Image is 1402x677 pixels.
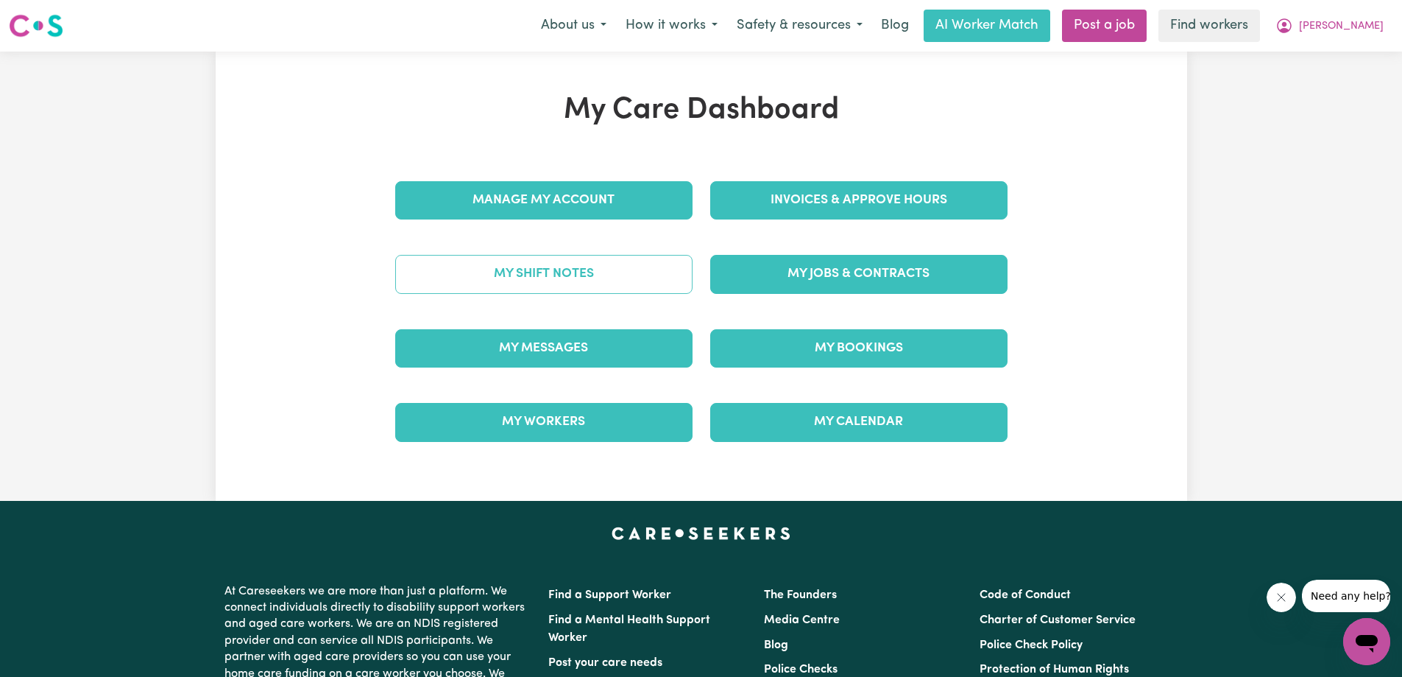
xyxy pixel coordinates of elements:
iframe: Button to launch messaging window [1343,618,1390,665]
a: My Messages [395,329,693,368]
iframe: Message from company [1302,580,1390,612]
button: My Account [1266,10,1393,41]
img: Careseekers logo [9,13,63,39]
a: Media Centre [764,614,840,626]
a: My Calendar [710,403,1008,441]
a: My Jobs & Contracts [710,255,1008,293]
button: About us [531,10,616,41]
a: Find a Mental Health Support Worker [548,614,710,644]
span: [PERSON_NAME] [1299,18,1384,35]
button: How it works [616,10,727,41]
a: Invoices & Approve Hours [710,181,1008,220]
a: Post your care needs [548,657,662,669]
a: Find workers [1158,10,1260,42]
a: AI Worker Match [924,10,1050,42]
a: Police Check Policy [980,639,1083,651]
a: My Workers [395,403,693,441]
a: The Founders [764,589,837,601]
a: My Bookings [710,329,1008,368]
a: Careseekers logo [9,9,63,43]
button: Safety & resources [727,10,872,41]
a: Code of Conduct [980,589,1071,601]
iframe: Close message [1267,583,1296,612]
a: Police Checks [764,664,838,676]
a: Find a Support Worker [548,589,671,601]
a: Careseekers home page [612,527,790,539]
a: Blog [764,639,788,651]
a: Charter of Customer Service [980,614,1136,626]
a: Protection of Human Rights [980,664,1129,676]
span: Need any help? [9,10,89,22]
a: Post a job [1062,10,1147,42]
h1: My Care Dashboard [386,93,1016,128]
a: Blog [872,10,918,42]
a: My Shift Notes [395,255,693,293]
a: Manage My Account [395,181,693,220]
